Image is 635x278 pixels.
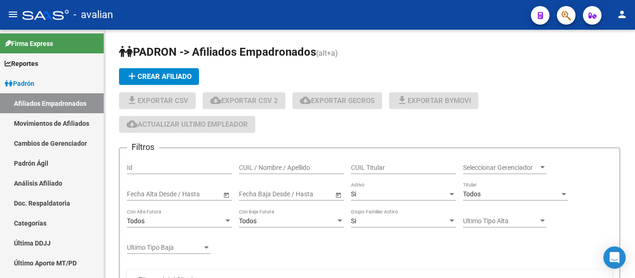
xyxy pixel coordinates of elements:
input: End date [164,190,209,198]
mat-icon: cloud_download [210,95,221,106]
span: Padrón [5,78,34,89]
span: Si [351,190,356,198]
button: Actualizar ultimo Empleador [119,116,255,133]
input: End date [276,190,321,198]
mat-icon: cloud_download [300,95,311,106]
span: Si [351,217,356,225]
button: Crear Afiliado [119,68,199,85]
span: Crear Afiliado [126,72,192,81]
mat-icon: add [126,71,138,82]
input: Start date [239,190,268,198]
input: Start date [127,190,156,198]
span: Reportes [5,58,38,69]
button: Exportar GECROS [292,92,382,109]
span: Ultimo Tipo Baja [127,244,202,252]
button: Open calendar [221,190,231,200]
span: Exportar Bymovi [397,97,471,105]
mat-icon: cloud_download [126,118,138,129]
mat-icon: file_download [397,95,408,106]
button: Exportar Bymovi [389,92,478,109]
mat-icon: file_download [126,95,138,106]
span: PADRON -> Afiliados Empadronados [119,45,316,58]
span: - avalian [73,5,113,25]
button: Exportar CSV 2 [203,92,285,109]
span: Seleccionar Gerenciador [463,164,538,172]
span: Todos [239,217,257,225]
h3: Filtros [127,141,159,154]
span: Firma Express [5,39,53,49]
span: Actualizar ultimo Empleador [126,120,248,129]
span: Ultimo Tipo Alta [463,217,538,225]
button: Exportar CSV [119,92,196,109]
button: Open calendar [333,190,343,200]
mat-icon: menu [7,9,19,20]
span: (alt+a) [316,49,338,58]
span: Exportar CSV [126,97,188,105]
mat-icon: person [616,9,628,20]
div: Open Intercom Messenger [603,246,626,269]
span: Todos [463,190,481,198]
span: Todos [127,217,145,225]
span: Exportar GECROS [300,97,375,105]
span: Exportar CSV 2 [210,97,278,105]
